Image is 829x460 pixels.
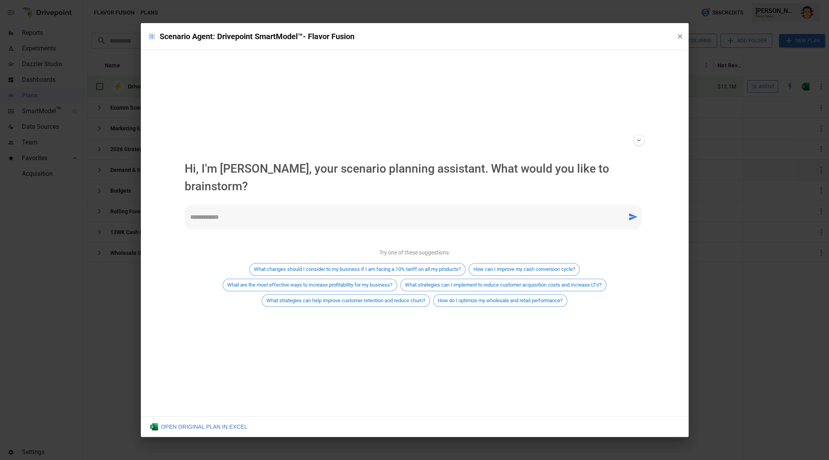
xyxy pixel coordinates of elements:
[379,249,450,257] p: Try one of these suggestions:
[250,266,465,272] span: What changes should I consider to my business if I am facing a 10% tariff on all my products?
[150,423,248,431] div: OPEN ORIGINAL PLAN IN EXCEL
[147,30,670,43] p: Scenario Agent: Drivepoint SmartModel™- Flavor Fusion
[262,298,430,303] span: What strategies can help improve customer retention and reduce churn?
[223,282,397,288] span: What are the most effective ways to increase profitability for my business?
[469,266,579,272] span: How can I improve my cash conversion cycle?
[633,135,644,146] button: Show agent settings
[185,160,645,195] p: Hi, I'm [PERSON_NAME], your scenario planning assistant. What would you like to brainstorm?
[401,282,606,288] span: What strategies can I implement to reduce customer acquisition costs and increase LTV?
[433,298,567,303] span: How do I optimize my wholesale and retail performance?
[150,423,158,431] img: Excel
